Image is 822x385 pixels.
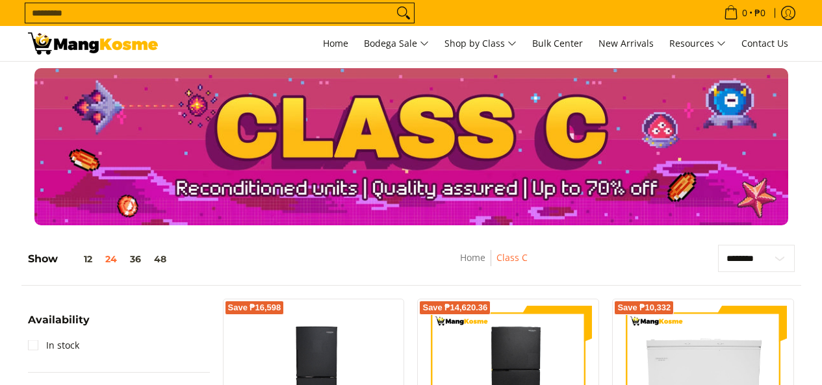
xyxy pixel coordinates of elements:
a: In stock [28,335,79,356]
span: Availability [28,315,90,325]
button: 48 [148,254,173,264]
nav: Main Menu [171,26,795,61]
a: Home [460,251,485,264]
span: Save ₱16,598 [228,304,281,312]
a: Class C [496,251,528,264]
span: New Arrivals [598,37,654,49]
a: Home [316,26,355,61]
span: Resources [669,36,726,52]
span: Shop by Class [444,36,517,52]
a: Bulk Center [526,26,589,61]
button: 24 [99,254,123,264]
span: • [720,6,769,20]
a: Bodega Sale [357,26,435,61]
a: New Arrivals [592,26,660,61]
span: Bulk Center [532,37,583,49]
span: 0 [740,8,749,18]
h5: Show [28,253,173,266]
a: Contact Us [735,26,795,61]
summary: Open [28,315,90,335]
nav: Breadcrumbs [380,250,608,279]
span: Bodega Sale [364,36,429,52]
a: Shop by Class [438,26,523,61]
span: Save ₱10,332 [617,304,671,312]
span: Home [323,37,348,49]
a: Resources [663,26,732,61]
button: 36 [123,254,148,264]
span: ₱0 [752,8,767,18]
button: 12 [58,254,99,264]
span: Save ₱14,620.36 [422,304,487,312]
span: Contact Us [741,37,788,49]
button: Search [393,3,414,23]
img: Class C Home &amp; Business Appliances: Up to 70% Off l Mang Kosme [28,32,158,55]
